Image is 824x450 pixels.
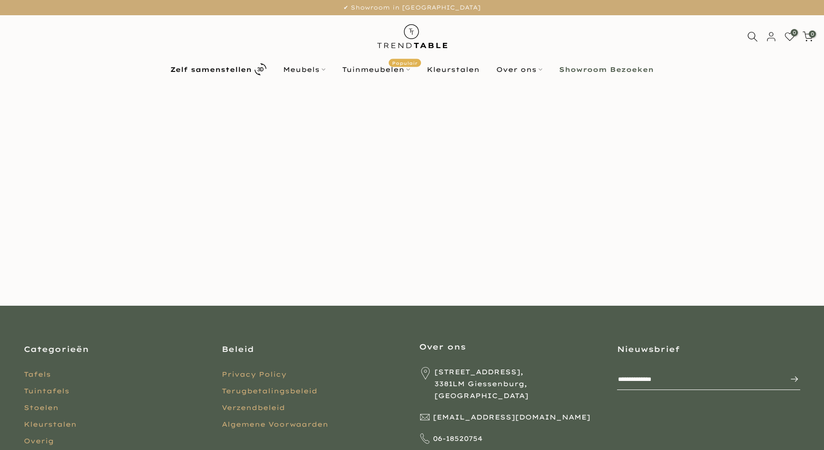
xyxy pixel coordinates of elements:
[222,387,317,395] a: Terugbetalingsbeleid
[222,344,405,354] h3: Beleid
[551,64,662,75] a: Showroom Bezoeken
[275,64,334,75] a: Meubels
[334,64,419,75] a: TuinmeubelenPopulair
[780,373,799,385] span: Inschrijven
[433,433,482,445] span: 06-18520754
[433,411,590,423] span: [EMAIL_ADDRESS][DOMAIN_NAME]
[559,66,654,73] b: Showroom Bezoeken
[803,31,813,42] a: 0
[785,31,795,42] a: 0
[222,370,286,379] a: Privacy Policy
[791,29,798,36] span: 0
[24,403,59,412] a: Stoelen
[419,64,488,75] a: Kleurstalen
[170,66,252,73] b: Zelf samenstellen
[24,420,77,429] a: Kleurstalen
[222,420,328,429] a: Algemene Voorwaarden
[617,344,801,354] h3: Nieuwsbrief
[434,366,603,402] span: [STREET_ADDRESS], 3381LM Giessenburg, [GEOGRAPHIC_DATA]
[162,61,275,78] a: Zelf samenstellen
[389,59,421,67] span: Populair
[419,341,603,352] h3: Over ons
[24,370,51,379] a: Tafels
[12,2,812,13] p: ✔ Showroom in [GEOGRAPHIC_DATA]
[222,403,285,412] a: Verzendbeleid
[488,64,551,75] a: Over ons
[371,15,454,58] img: trend-table
[24,387,69,395] a: Tuintafels
[24,344,207,354] h3: Categorieën
[780,370,799,389] button: Inschrijven
[809,30,816,38] span: 0
[24,437,54,445] a: Overig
